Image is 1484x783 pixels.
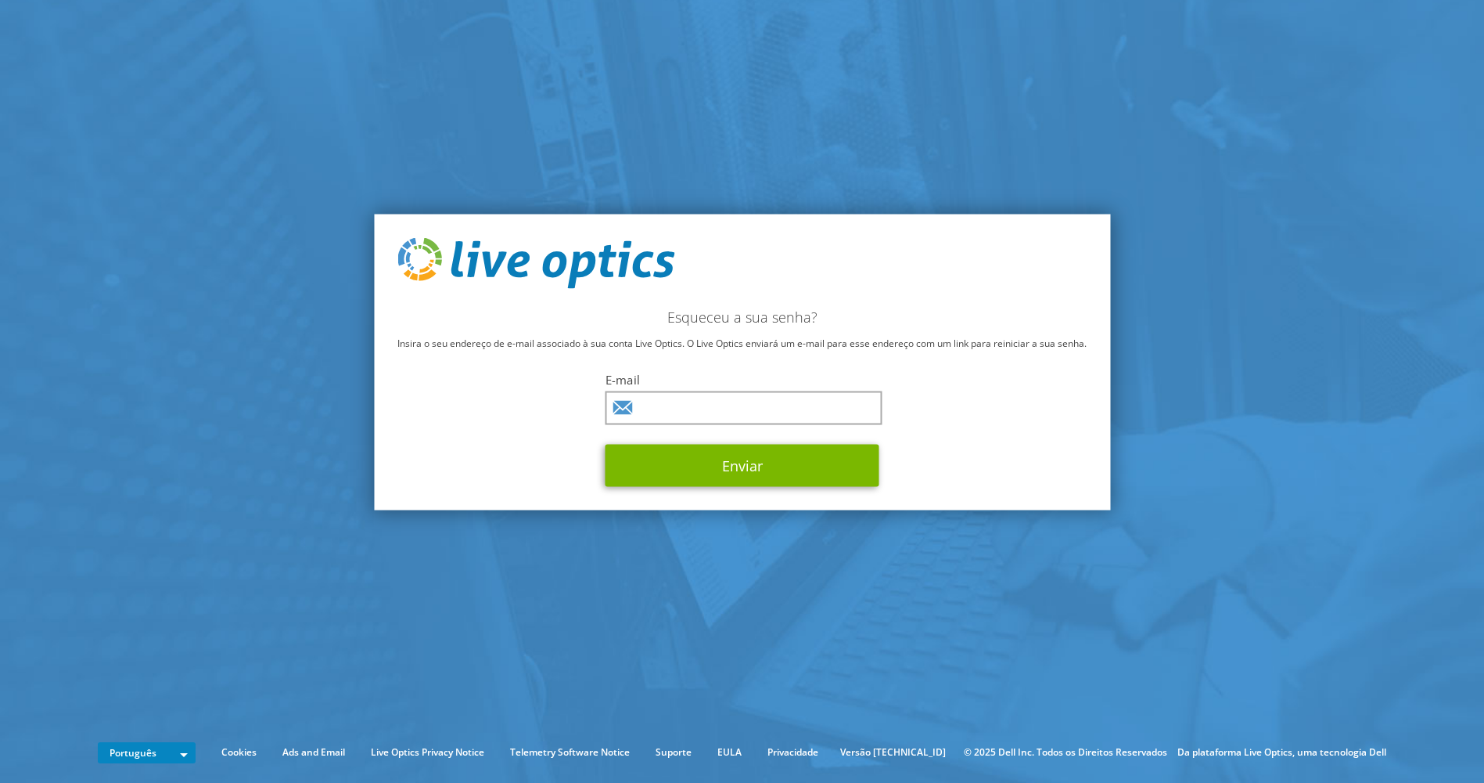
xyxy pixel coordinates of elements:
li: Da plataforma Live Optics, uma tecnologia Dell [1177,744,1386,761]
li: © 2025 Dell Inc. Todos os Direitos Reservados [956,744,1175,761]
a: Suporte [644,744,703,761]
h2: Esqueceu a sua senha? [397,309,1087,326]
a: Live Optics Privacy Notice [359,744,496,761]
button: Enviar [605,445,879,487]
img: live_optics_svg.svg [397,237,674,289]
a: Ads and Email [271,744,357,761]
a: EULA [706,744,753,761]
a: Cookies [210,744,268,761]
a: Privacidade [756,744,830,761]
a: Telemetry Software Notice [498,744,641,761]
label: E-mail [605,372,879,388]
p: Insira o seu endereço de e-mail associado à sua conta Live Optics. O Live Optics enviará um e-mai... [397,335,1087,352]
li: Versão [TECHNICAL_ID] [832,744,954,761]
